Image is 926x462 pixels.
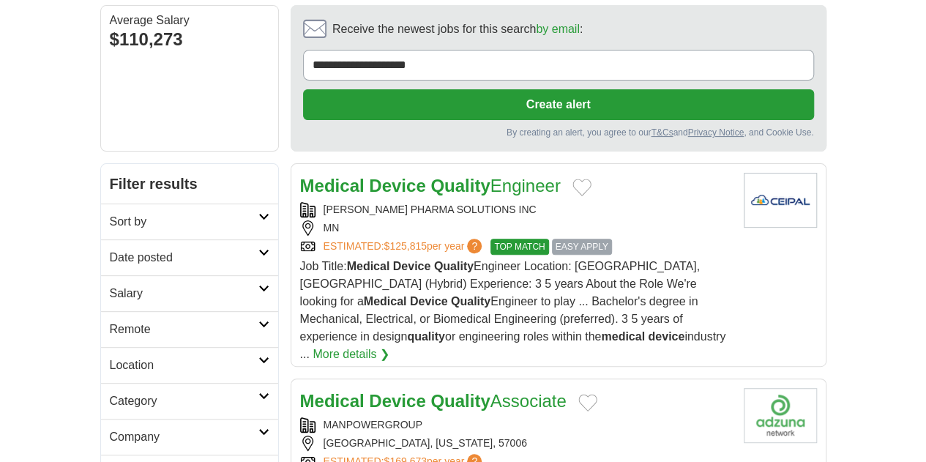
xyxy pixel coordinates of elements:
[101,164,278,204] h2: Filter results
[393,260,431,272] strong: Device
[300,436,732,451] div: [GEOGRAPHIC_DATA], [US_STATE], 57006
[536,23,580,35] a: by email
[410,295,448,308] strong: Device
[601,330,645,343] strong: medical
[407,330,445,343] strong: quality
[101,383,278,419] a: Category
[110,15,269,26] div: Average Salary
[313,346,389,363] a: More details ❯
[101,275,278,311] a: Salary
[451,295,490,308] strong: Quality
[110,285,258,302] h2: Salary
[578,394,597,411] button: Add to favorite jobs
[430,176,490,195] strong: Quality
[110,357,258,374] h2: Location
[110,392,258,410] h2: Category
[110,321,258,338] h2: Remote
[110,428,258,446] h2: Company
[300,202,732,217] div: [PERSON_NAME] PHARMA SOLUTIONS INC
[300,391,567,411] a: Medical Device QualityAssociate
[332,21,583,38] span: Receive the newest jobs for this search :
[303,89,814,120] button: Create alert
[101,239,278,275] a: Date posted
[369,391,425,411] strong: Device
[364,295,407,308] strong: Medical
[490,239,548,255] span: TOP MATCH
[303,126,814,139] div: By creating an alert, you agree to our and , and Cookie Use.
[101,347,278,383] a: Location
[110,213,258,231] h2: Sort by
[467,239,482,253] span: ?
[572,179,591,196] button: Add to favorite jobs
[347,260,390,272] strong: Medical
[648,330,684,343] strong: device
[384,240,426,252] span: $125,815
[101,419,278,455] a: Company
[300,220,732,236] div: MN
[744,388,817,443] img: Company logo
[744,173,817,228] img: Company logo
[434,260,474,272] strong: Quality
[110,26,269,53] div: $110,273
[101,311,278,347] a: Remote
[110,249,258,267] h2: Date posted
[300,391,365,411] strong: Medical
[300,176,365,195] strong: Medical
[101,204,278,239] a: Sort by
[300,417,732,433] div: MANPOWERGROUP
[430,391,490,411] strong: Quality
[324,239,485,255] a: ESTIMATED:$125,815per year?
[300,260,726,360] span: Job Title: Engineer Location: [GEOGRAPHIC_DATA], [GEOGRAPHIC_DATA] (Hybrid) Experience: 3 5 years...
[369,176,425,195] strong: Device
[687,127,744,138] a: Privacy Notice
[552,239,612,255] span: EASY APPLY
[300,176,561,195] a: Medical Device QualityEngineer
[651,127,673,138] a: T&Cs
